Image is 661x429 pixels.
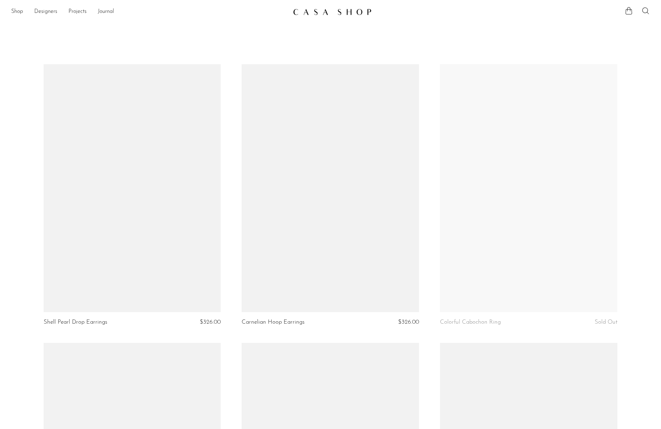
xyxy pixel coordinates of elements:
span: $326.00 [398,319,419,325]
a: Shell Pearl Drop Earrings [44,319,107,325]
a: Shop [11,7,23,16]
a: Carnelian Hoop Earrings [242,319,304,325]
a: Designers [34,7,57,16]
a: Colorful Cabochon Ring [440,319,501,325]
a: Journal [98,7,114,16]
span: Sold Out [595,319,617,325]
span: $326.00 [200,319,221,325]
nav: Desktop navigation [11,6,287,18]
a: Projects [68,7,87,16]
ul: NEW HEADER MENU [11,6,287,18]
